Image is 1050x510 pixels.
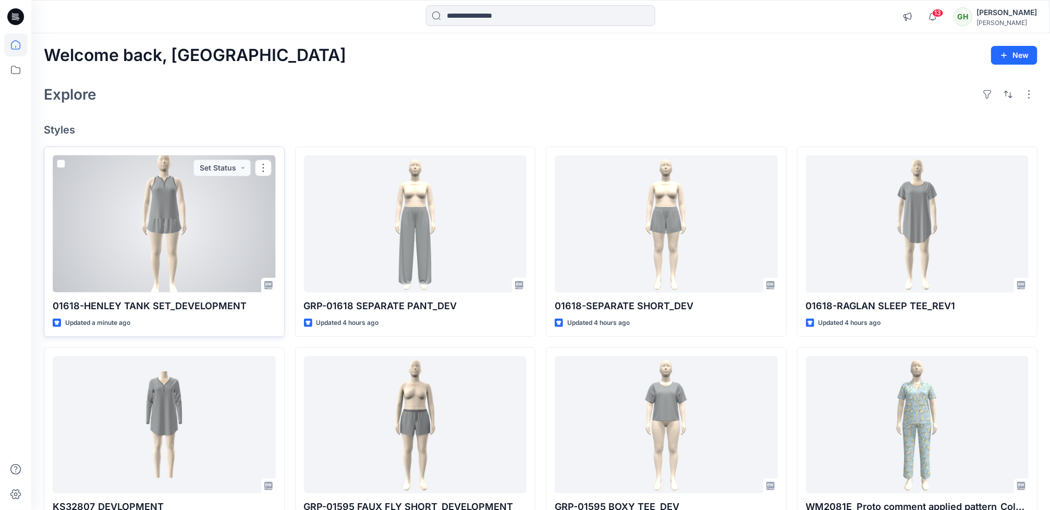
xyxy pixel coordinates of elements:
[976,6,1037,19] div: [PERSON_NAME]
[53,299,276,313] p: 01618-HENLEY TANK SET_DEVELOPMENT
[806,356,1029,493] a: WM2081E_Proto comment applied pattern_Colorway_REV7
[819,318,881,329] p: Updated 4 hours ago
[954,7,972,26] div: GH
[44,46,346,65] h2: Welcome back, [GEOGRAPHIC_DATA]
[976,19,1037,27] div: [PERSON_NAME]
[316,318,379,329] p: Updated 4 hours ago
[806,299,1029,313] p: 01618-RAGLAN SLEEP TEE_REV1
[53,155,276,293] a: 01618-HENLEY TANK SET_DEVELOPMENT
[44,124,1037,136] h4: Styles
[304,155,527,293] a: GRP-01618 SEPARATE PANT_DEV
[567,318,630,329] p: Updated 4 hours ago
[555,155,778,293] a: 01618-SEPARATE SHORT_DEV
[304,299,527,313] p: GRP-01618 SEPARATE PANT_DEV
[555,299,778,313] p: 01618-SEPARATE SHORT_DEV
[53,356,276,493] a: KS32807_DEVLOPMENT
[991,46,1037,65] button: New
[44,86,96,103] h2: Explore
[304,356,527,493] a: GRP-01595 FAUX FLY SHORT_DEVELOPMENT
[555,356,778,493] a: GRP-01595 BOXY TEE_DEV
[806,155,1029,293] a: 01618-RAGLAN SLEEP TEE_REV1
[65,318,130,329] p: Updated a minute ago
[932,9,944,17] span: 13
